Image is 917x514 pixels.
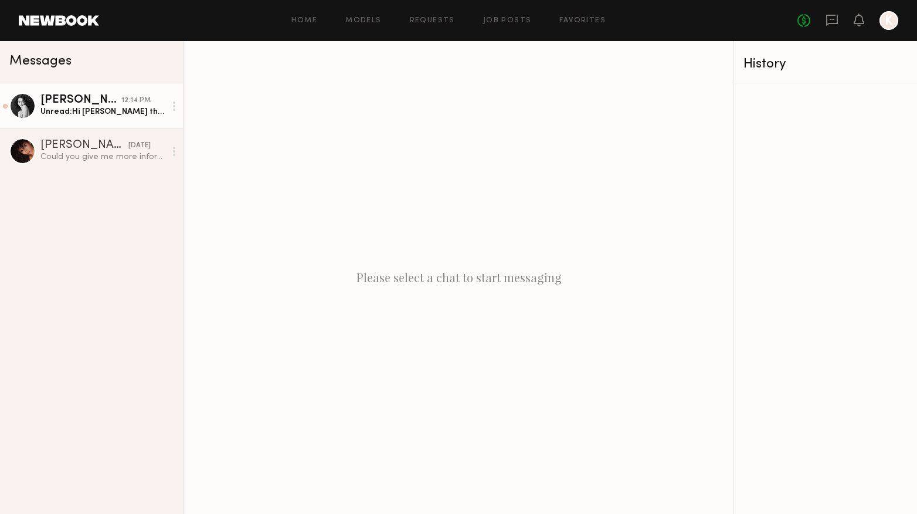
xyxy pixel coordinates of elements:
[879,11,898,30] a: K
[743,58,908,71] div: History
[559,17,606,25] a: Favorites
[291,17,318,25] a: Home
[410,17,455,25] a: Requests
[121,95,151,106] div: 12:14 PM
[483,17,532,25] a: Job Posts
[40,106,165,117] div: Unread: Hi [PERSON_NAME] thank you! Would I be able to send the receipt to you and you can Venmo ...
[128,140,151,151] div: [DATE]
[9,55,72,68] span: Messages
[345,17,381,25] a: Models
[40,140,128,151] div: [PERSON_NAME]
[40,94,121,106] div: [PERSON_NAME]
[40,151,165,163] div: Could you give me more information about the work? Location, rate, what will the mood be like? Wi...
[184,41,733,514] div: Please select a chat to start messaging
